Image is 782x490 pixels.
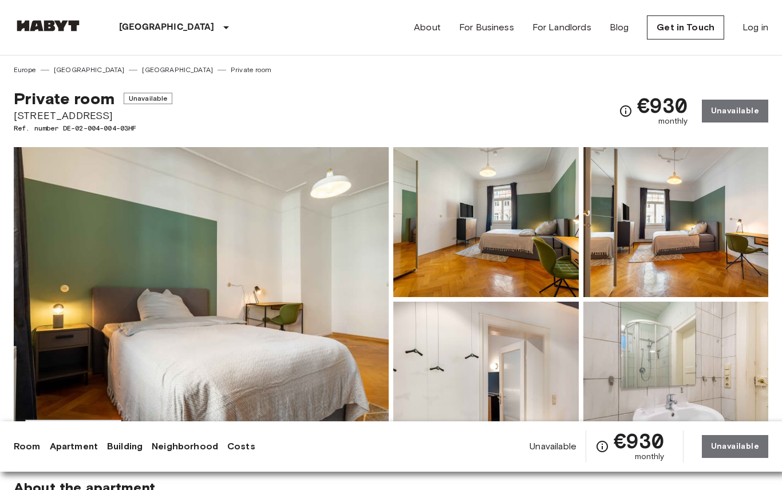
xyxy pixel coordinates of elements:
[614,430,665,451] span: €930
[393,147,579,297] img: Picture of unit DE-02-004-004-03HF
[530,440,576,453] span: Unavailable
[14,20,82,31] img: Habyt
[658,116,688,127] span: monthly
[119,21,215,34] p: [GEOGRAPHIC_DATA]
[14,123,172,133] span: Ref. number DE-02-004-004-03HF
[124,93,173,104] span: Unavailable
[583,147,769,297] img: Picture of unit DE-02-004-004-03HF
[14,147,389,452] img: Marketing picture of unit DE-02-004-004-03HF
[393,302,579,452] img: Picture of unit DE-02-004-004-03HF
[637,95,688,116] span: €930
[635,451,665,463] span: monthly
[610,21,629,34] a: Blog
[595,440,609,453] svg: Check cost overview for full price breakdown. Please note that discounts apply to new joiners onl...
[647,15,724,39] a: Get in Touch
[14,108,172,123] span: [STREET_ADDRESS]
[25,420,121,441] button: Show all photos
[14,89,114,108] span: Private room
[14,65,36,75] a: Europe
[619,104,633,118] svg: Check cost overview for full price breakdown. Please note that discounts apply to new joiners onl...
[14,440,41,453] a: Room
[532,21,591,34] a: For Landlords
[227,440,255,453] a: Costs
[459,21,514,34] a: For Business
[152,440,218,453] a: Neighborhood
[142,65,213,75] a: [GEOGRAPHIC_DATA]
[414,21,441,34] a: About
[54,65,125,75] a: [GEOGRAPHIC_DATA]
[107,440,143,453] a: Building
[231,65,271,75] a: Private room
[50,440,98,453] a: Apartment
[742,21,768,34] a: Log in
[583,302,769,452] img: Picture of unit DE-02-004-004-03HF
